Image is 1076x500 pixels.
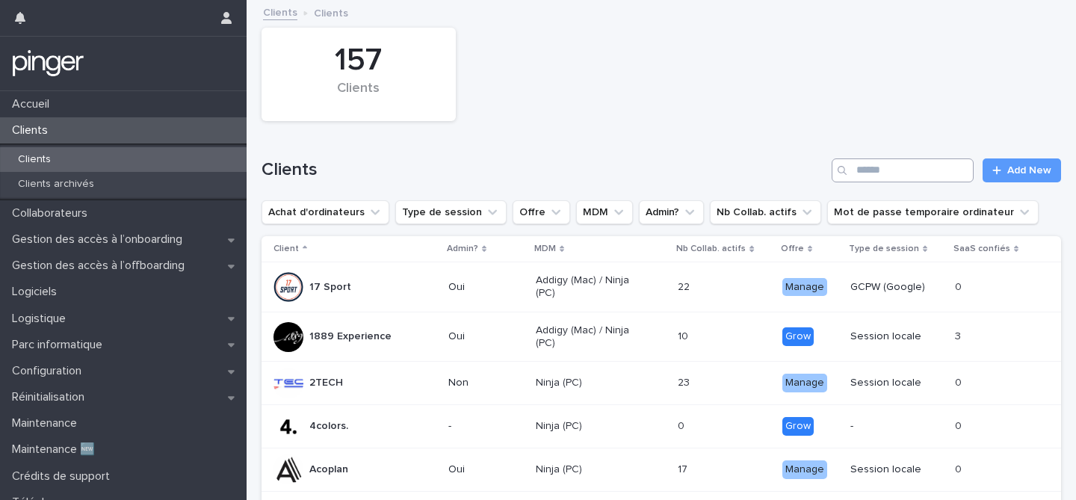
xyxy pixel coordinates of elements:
button: Nb Collab. actifs [710,200,821,224]
tr: 2TECHNonNinja (PC)2323 ManageSession locale00 [262,362,1061,405]
p: MDM [534,241,556,257]
tr: 4colors.-Ninja (PC)00 Grow-00 [262,405,1061,448]
p: Client [273,241,299,257]
p: Accueil [6,97,61,111]
p: Clients [6,153,63,166]
p: Oui [448,330,524,343]
p: Clients [6,123,60,138]
p: 0 [955,417,965,433]
div: Manage [782,460,827,479]
p: SaaS confiés [953,241,1010,257]
tr: AcoplanOuiNinja (PC)1717 ManageSession locale00 [262,448,1061,491]
span: Add New [1007,165,1051,176]
p: Parc informatique [6,338,114,352]
p: Admin? [447,241,478,257]
img: mTgBEunGTSyRkCgitkcU [12,49,84,78]
button: Achat d'ordinateurs [262,200,389,224]
p: 2TECH [309,377,343,389]
input: Search [832,158,974,182]
button: MDM [576,200,633,224]
p: 0 [678,417,687,433]
div: Grow [782,417,814,436]
p: Addigy (Mac) / Ninja (PC) [536,324,643,350]
div: Manage [782,374,827,392]
p: 0 [955,460,965,476]
p: 10 [678,327,691,343]
p: 1889 Experience [309,330,392,343]
p: 23 [678,374,693,389]
p: Nb Collab. actifs [676,241,746,257]
p: 0 [955,278,965,294]
p: Logistique [6,312,78,326]
p: 0 [955,374,965,389]
p: Session locale [850,330,943,343]
p: Logiciels [6,285,69,299]
p: 17 Sport [309,281,351,294]
p: - [448,420,524,433]
p: Clients [314,4,348,20]
tr: 1889 ExperienceOuiAddigy (Mac) / Ninja (PC)1010 GrowSession locale33 [262,312,1061,362]
div: Clients [287,81,430,112]
p: Acoplan [309,463,348,476]
p: 4colors. [309,420,348,433]
p: Crédits de support [6,469,122,484]
div: Manage [782,278,827,297]
p: Oui [448,463,524,476]
button: Admin? [639,200,704,224]
p: Session locale [850,377,943,389]
div: 157 [287,42,430,79]
p: Ninja (PC) [536,377,643,389]
p: Offre [781,241,804,257]
p: Gestion des accès à l’offboarding [6,259,197,273]
p: 3 [955,327,964,343]
p: 22 [678,278,693,294]
p: Configuration [6,364,93,378]
p: Ninja (PC) [536,463,643,476]
button: Mot de passe temporaire ordinateur [827,200,1039,224]
p: Addigy (Mac) / Ninja (PC) [536,274,643,300]
a: Clients [263,3,297,20]
p: Maintenance 🆕 [6,442,107,457]
p: Collaborateurs [6,206,99,220]
p: Maintenance [6,416,89,430]
p: Réinitialisation [6,390,96,404]
p: GCPW (Google) [850,281,943,294]
button: Offre [513,200,570,224]
div: Grow [782,327,814,346]
button: Type de session [395,200,507,224]
p: Gestion des accès à l’onboarding [6,232,194,247]
h1: Clients [262,159,826,181]
p: 17 [678,460,690,476]
p: Session locale [850,463,943,476]
p: Clients archivés [6,178,106,191]
a: Add New [983,158,1061,182]
p: Non [448,377,524,389]
p: Ninja (PC) [536,420,643,433]
p: Oui [448,281,524,294]
p: - [850,420,943,433]
tr: 17 SportOuiAddigy (Mac) / Ninja (PC)2222 ManageGCPW (Google)00 [262,262,1061,312]
p: Type de session [849,241,919,257]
